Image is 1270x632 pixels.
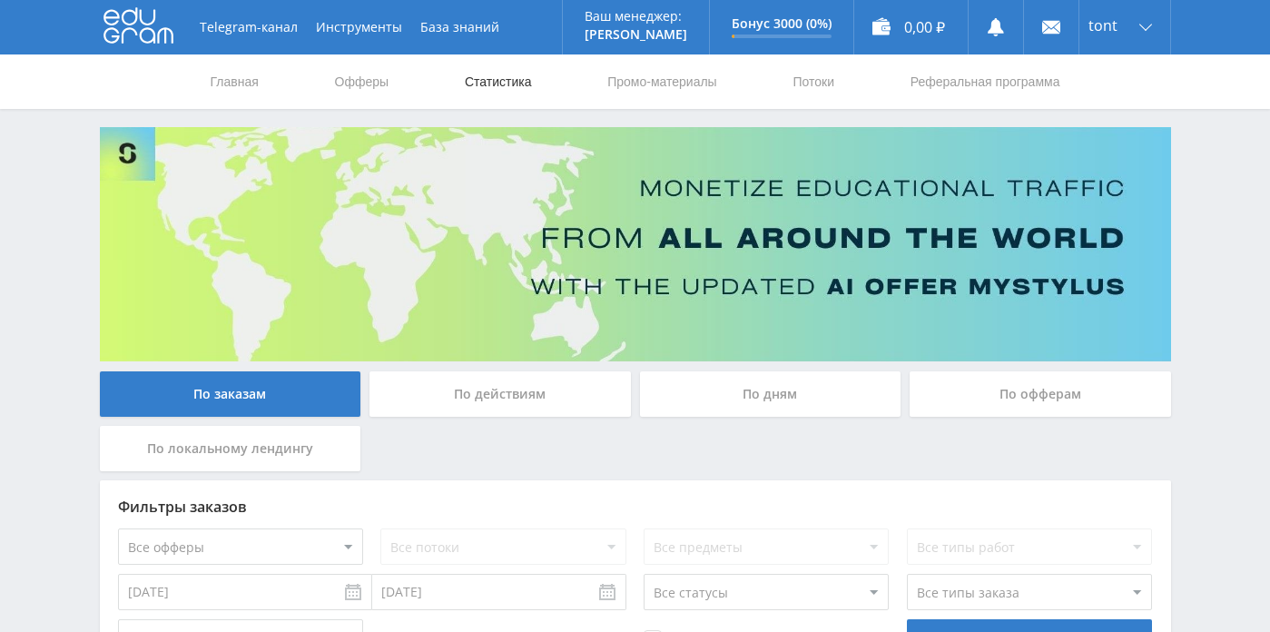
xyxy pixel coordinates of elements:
a: Промо-материалы [605,54,718,109]
p: [PERSON_NAME] [585,27,687,42]
a: Главная [209,54,261,109]
div: Фильтры заказов [118,499,1153,515]
span: tont [1088,18,1117,33]
p: Ваш менеджер: [585,9,687,24]
a: Потоки [791,54,836,109]
a: Реферальная программа [909,54,1062,109]
img: Banner [100,127,1171,361]
p: Бонус 3000 (0%) [732,16,832,31]
a: Офферы [333,54,391,109]
div: По заказам [100,371,361,417]
div: По действиям [369,371,631,417]
div: По локальному лендингу [100,426,361,471]
a: Статистика [463,54,534,109]
div: По дням [640,371,901,417]
div: По офферам [910,371,1171,417]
